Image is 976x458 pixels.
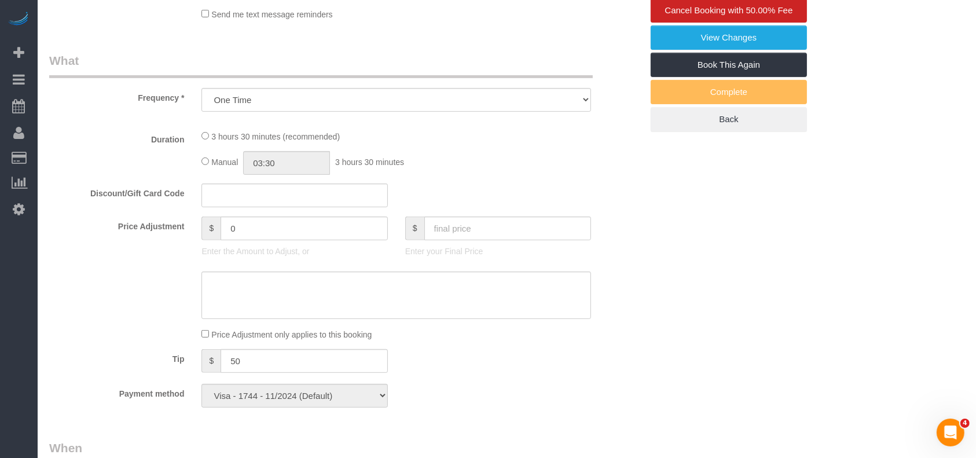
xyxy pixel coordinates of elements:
span: Price Adjustment only applies to this booking [211,330,372,339]
span: Cancel Booking with 50.00% Fee [665,5,793,15]
label: Frequency * [41,88,193,104]
span: $ [405,217,424,240]
a: View Changes [651,25,807,50]
span: Manual [211,157,238,167]
a: Book This Again [651,53,807,77]
label: Price Adjustment [41,217,193,232]
img: Automaid Logo [7,12,30,28]
label: Discount/Gift Card Code [41,184,193,199]
span: Send me text message reminders [211,10,332,19]
p: Enter the Amount to Adjust, or [201,246,387,257]
span: 3 hours 30 minutes (recommended) [211,132,340,141]
label: Duration [41,130,193,145]
iframe: Intercom live chat [937,419,964,446]
span: $ [201,349,221,373]
label: Tip [41,349,193,365]
label: Payment method [41,384,193,400]
p: Enter your Final Price [405,246,591,257]
a: Back [651,107,807,131]
span: 4 [960,419,970,428]
span: $ [201,217,221,240]
span: 3 hours 30 minutes [335,157,404,167]
legend: What [49,52,593,78]
input: final price [424,217,592,240]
